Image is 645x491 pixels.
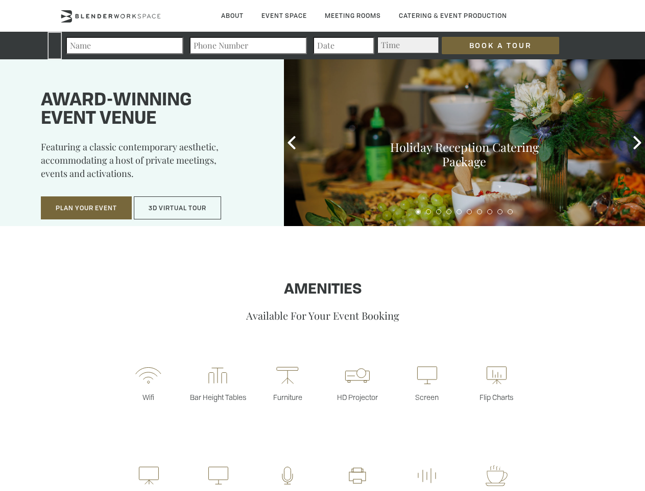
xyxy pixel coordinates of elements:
h1: Award-winning event venue [41,92,258,128]
p: Featuring a classic contemporary aesthetic, accommodating a host of private meetings, events and ... [41,140,258,187]
input: Name [66,37,183,54]
a: Holiday Reception Catering Package [390,139,539,169]
p: Flip Charts [462,392,531,402]
p: Furniture [253,392,322,402]
p: HD Projector [323,392,392,402]
button: 3D Virtual Tour [134,196,221,220]
input: Book a Tour [442,37,559,54]
button: Plan Your Event [41,196,132,220]
input: Phone Number [189,37,307,54]
p: Wifi [113,392,183,402]
p: Screen [392,392,462,402]
input: Date [313,37,374,54]
p: Bar Height Tables [183,392,253,402]
p: Available For Your Event Booking [32,308,613,322]
h1: Amenities [32,282,613,298]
